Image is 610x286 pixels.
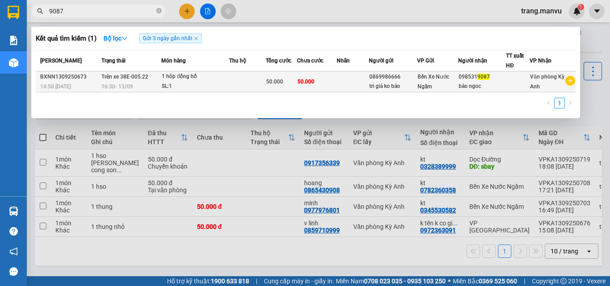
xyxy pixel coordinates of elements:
[8,6,19,19] img: logo-vxr
[506,53,524,69] span: TT xuất HĐ
[266,79,283,85] span: 50.000
[555,98,564,108] a: 1
[459,82,506,91] div: bảo ngoc
[530,74,564,90] span: Văn phòng Kỳ Anh
[49,6,155,16] input: Tìm tên, số ĐT hoặc mã đơn
[194,36,198,41] span: close
[9,227,18,236] span: question-circle
[565,98,576,108] li: Next Page
[156,7,162,16] span: close-circle
[554,98,565,108] li: 1
[337,58,350,64] span: Nhãn
[417,58,434,64] span: VP Gửi
[266,58,291,64] span: Tổng cước
[121,35,128,41] span: down
[161,58,186,64] span: Món hàng
[543,98,554,108] li: Previous Page
[546,100,552,105] span: left
[37,8,43,14] span: search
[40,58,82,64] span: [PERSON_NAME]
[297,79,314,85] span: 50.000
[369,82,416,91] div: tri giá ko báo
[543,98,554,108] button: left
[9,267,18,276] span: message
[101,74,148,80] span: Trên xe 38E-005.22
[459,72,506,82] div: 098531
[530,58,552,64] span: VP Nhận
[369,72,416,82] div: 0869986666
[96,31,135,46] button: Bộ lọcdown
[101,83,133,90] span: 16:30 - 13/09
[40,72,99,82] div: BXNN1309250673
[139,33,202,43] span: Gửi 3 ngày gần nhất
[9,247,18,256] span: notification
[9,207,18,216] img: warehouse-icon
[568,100,573,105] span: right
[418,74,449,90] span: Bến Xe Nước Ngầm
[369,58,393,64] span: Người gửi
[565,98,576,108] button: right
[297,58,323,64] span: Chưa cước
[36,34,96,43] h3: Kết quả tìm kiếm ( 1 )
[40,83,71,90] span: 14:50 [DATE]
[156,8,162,13] span: close-circle
[162,82,229,91] div: SL: 1
[162,72,229,82] div: 1 hôp đồng hồ
[565,76,575,86] span: plus-circle
[104,35,128,42] strong: Bộ lọc
[101,58,125,64] span: Trạng thái
[477,74,490,80] span: 9087
[9,36,18,45] img: solution-icon
[458,58,487,64] span: Người nhận
[9,58,18,67] img: warehouse-icon
[229,58,246,64] span: Thu hộ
